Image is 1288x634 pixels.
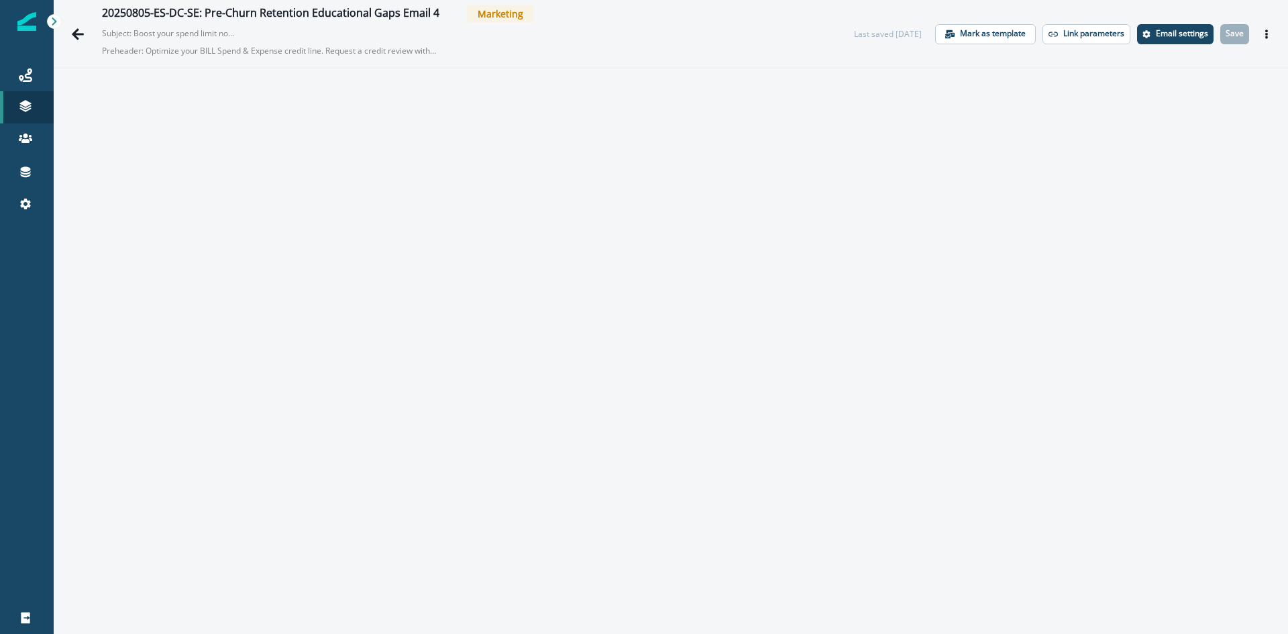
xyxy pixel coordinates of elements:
[854,28,922,40] div: Last saved [DATE]
[1256,24,1277,44] button: Actions
[1137,24,1214,44] button: Settings
[102,7,439,21] div: 20250805-ES-DC-SE: Pre-Churn Retention Educational Gaps Email 4
[102,22,236,40] p: Subject: Boost your spend limit now—with one click
[467,5,534,22] span: Marketing
[64,21,91,48] button: Go back
[1156,29,1208,38] p: Email settings
[102,40,437,62] p: Preheader: Optimize your BILL Spend & Expense credit line. Request a credit review with just one ...
[1042,24,1130,44] button: Link parameters
[17,12,36,31] img: Inflection
[960,29,1026,38] p: Mark as template
[1063,29,1124,38] p: Link parameters
[1226,29,1244,38] p: Save
[935,24,1036,44] button: Mark as template
[1220,24,1249,44] button: Save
